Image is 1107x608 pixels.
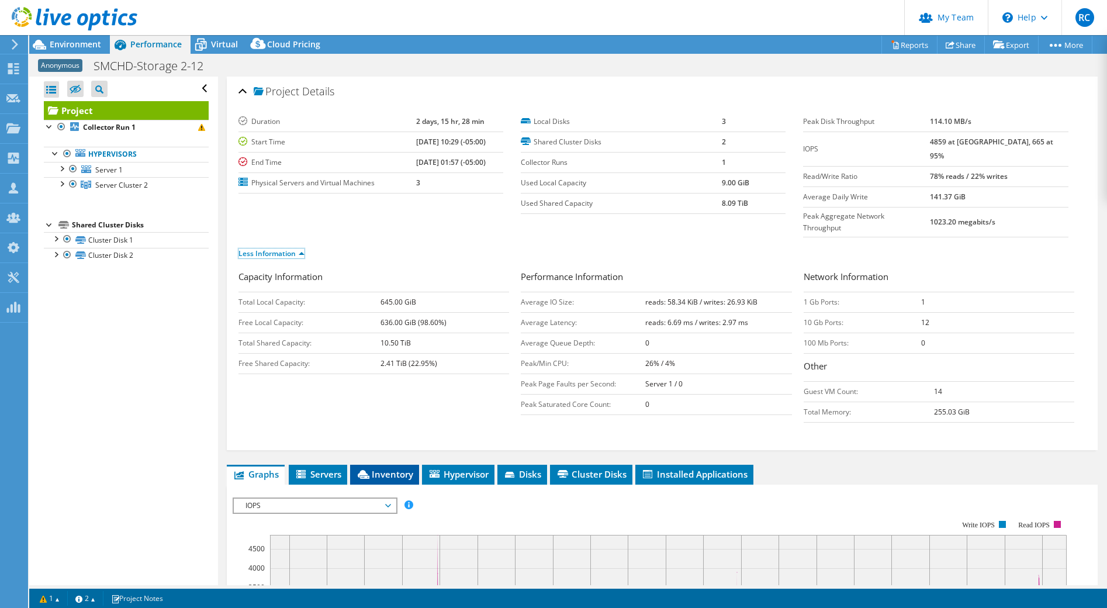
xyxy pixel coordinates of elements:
[88,60,222,72] h1: SMCHD-Storage 2-12
[803,143,929,155] label: IOPS
[238,333,380,353] td: Total Shared Capacity:
[248,582,265,592] text: 3500
[503,468,541,480] span: Disks
[238,312,380,333] td: Free Local Capacity:
[521,136,722,148] label: Shared Cluster Disks
[248,563,265,573] text: 4000
[238,248,305,258] a: Less Information
[130,39,182,50] span: Performance
[233,468,279,480] span: Graphs
[804,333,922,353] td: 100 Mb Ports:
[722,178,749,188] b: 9.00 GiB
[881,36,938,54] a: Reports
[521,312,645,333] td: Average Latency:
[521,198,722,209] label: Used Shared Capacity
[645,358,675,368] b: 26% / 4%
[521,270,791,286] h3: Performance Information
[95,180,148,190] span: Server Cluster 2
[921,297,925,307] b: 1
[804,270,1074,286] h3: Network Information
[416,137,486,147] b: [DATE] 10:29 (-05:00)
[930,116,971,126] b: 114.10 MB/s
[1075,8,1094,27] span: RC
[803,116,929,127] label: Peak Disk Throughput
[380,297,416,307] b: 645.00 GiB
[1038,36,1092,54] a: More
[103,591,171,606] a: Project Notes
[645,297,757,307] b: reads: 58.34 KiB / writes: 26.93 KiB
[962,521,995,529] text: Write IOPS
[238,177,416,189] label: Physical Servers and Virtual Machines
[67,591,103,606] a: 2
[267,39,320,50] span: Cloud Pricing
[72,218,209,232] div: Shared Cluster Disks
[254,86,299,98] span: Project
[722,116,726,126] b: 3
[1002,12,1013,23] svg: \n
[32,591,68,606] a: 1
[44,147,209,162] a: Hypervisors
[930,137,1053,161] b: 4859 at [GEOGRAPHIC_DATA], 665 at 95%
[95,165,123,175] span: Server 1
[921,317,929,327] b: 12
[380,358,437,368] b: 2.41 TiB (22.95%)
[930,217,995,227] b: 1023.20 megabits/s
[240,499,390,513] span: IOPS
[930,171,1008,181] b: 78% reads / 22% writes
[803,171,929,182] label: Read/Write Ratio
[521,157,722,168] label: Collector Runs
[521,292,645,312] td: Average IO Size:
[44,232,209,247] a: Cluster Disk 1
[83,122,136,132] b: Collector Run 1
[804,402,934,422] td: Total Memory:
[934,407,970,417] b: 255.03 GiB
[645,379,683,389] b: Server 1 / 0
[722,198,748,208] b: 8.09 TiB
[803,210,929,234] label: Peak Aggregate Network Throughput
[930,192,966,202] b: 141.37 GiB
[521,394,645,414] td: Peak Saturated Core Count:
[556,468,627,480] span: Cluster Disks
[722,157,726,167] b: 1
[804,381,934,402] td: Guest VM Count:
[380,338,411,348] b: 10.50 TiB
[238,116,416,127] label: Duration
[356,468,413,480] span: Inventory
[238,136,416,148] label: Start Time
[416,157,486,167] b: [DATE] 01:57 (-05:00)
[428,468,489,480] span: Hypervisor
[521,333,645,353] td: Average Queue Depth:
[937,36,985,54] a: Share
[295,468,341,480] span: Servers
[984,36,1039,54] a: Export
[804,312,922,333] td: 10 Gb Ports:
[645,317,748,327] b: reads: 6.69 ms / writes: 2.97 ms
[44,101,209,120] a: Project
[238,157,416,168] label: End Time
[416,116,485,126] b: 2 days, 15 hr, 28 min
[302,84,334,98] span: Details
[44,120,209,135] a: Collector Run 1
[238,353,380,374] td: Free Shared Capacity:
[50,39,101,50] span: Environment
[248,544,265,554] text: 4500
[238,270,509,286] h3: Capacity Information
[380,317,447,327] b: 636.00 GiB (98.60%)
[416,178,420,188] b: 3
[722,137,726,147] b: 2
[641,468,748,480] span: Installed Applications
[44,162,209,177] a: Server 1
[804,292,922,312] td: 1 Gb Ports:
[44,177,209,192] a: Server Cluster 2
[38,59,82,72] span: Anonymous
[803,191,929,203] label: Average Daily Write
[211,39,238,50] span: Virtual
[521,116,722,127] label: Local Disks
[645,338,649,348] b: 0
[44,248,209,263] a: Cluster Disk 2
[521,353,645,374] td: Peak/Min CPU:
[521,374,645,394] td: Peak Page Faults per Second:
[645,399,649,409] b: 0
[238,292,380,312] td: Total Local Capacity:
[521,177,722,189] label: Used Local Capacity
